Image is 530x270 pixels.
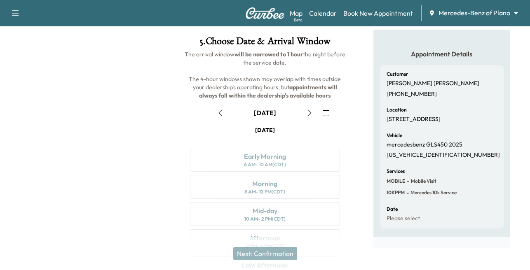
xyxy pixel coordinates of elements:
img: Curbee Logo [245,7,285,19]
span: Mobile Visit [409,178,436,184]
h6: Date [387,207,398,212]
span: 10KPPM [387,189,405,196]
div: [DATE] [255,126,275,134]
a: Book New Appointment [343,8,413,18]
div: Beta [294,17,303,23]
h5: Appointment Details [380,49,504,58]
p: [PHONE_NUMBER] [387,91,437,98]
p: [PERSON_NAME] [PERSON_NAME] [387,80,479,87]
p: Please select [387,215,420,222]
p: mercedesbenz GLS450 2025 [387,141,462,149]
span: The arrival window the night before the service date. The 4-hour windows shown may overlap with t... [185,51,347,99]
p: [US_VEHICLE_IDENTIFICATION_NUMBER] [387,151,500,159]
span: MOBILE [387,178,405,184]
a: Calendar [309,8,337,18]
h6: Customer [387,72,408,77]
span: - [405,189,409,197]
span: Mercedes-Benz of Plano [439,8,510,18]
span: Mercedes 10k Service [409,189,457,196]
span: - [405,177,409,185]
h1: 5 . Choose Date & Arrival Window [183,36,347,50]
div: [DATE] [254,108,276,117]
b: will be narrowed to 1 hour [235,51,303,58]
h6: Services [387,169,405,174]
h6: Vehicle [387,133,402,138]
p: [STREET_ADDRESS] [387,116,441,123]
h6: Location [387,107,407,112]
b: appointments will always fall within the dealership's available hours [199,84,338,99]
a: MapBeta [290,8,303,18]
